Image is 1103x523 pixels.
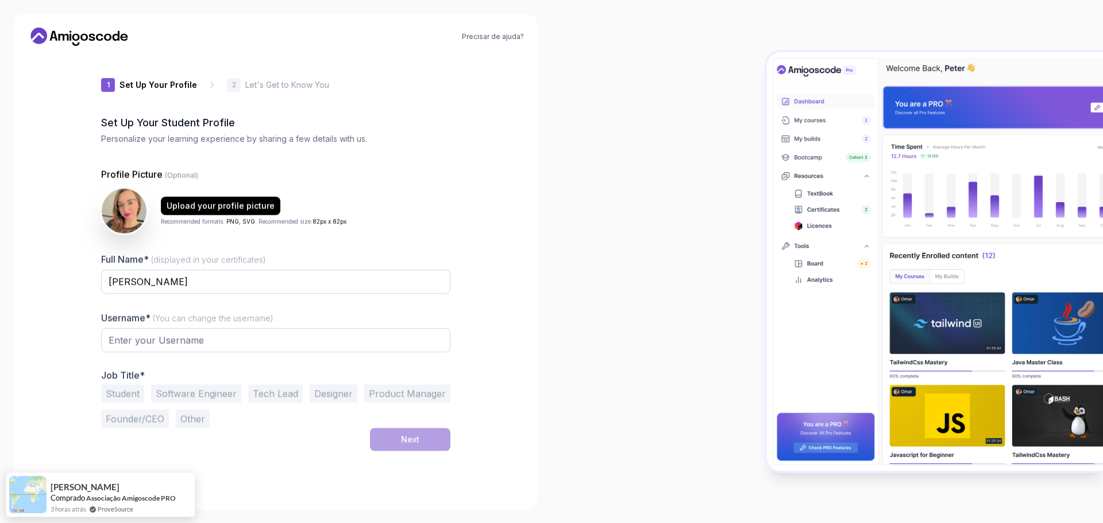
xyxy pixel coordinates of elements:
button: Founder/CEO [101,410,169,428]
p: Personalize your learning experience by sharing a few details with us. [101,133,450,145]
p: Recommended formats: . Recommended size: . [161,217,348,226]
div: Upload your profile picture [167,200,275,211]
button: Next [370,428,450,451]
p: 2 [232,82,236,88]
button: Software Engineer [151,385,241,403]
a: ProveSource [98,504,133,514]
p: Job Title* [101,370,450,381]
button: Designer [310,385,357,403]
div: Next [401,434,419,445]
span: PNG, SVG [226,218,255,224]
span: 82px x 82px [313,218,346,224]
p: Let's Get to Know You [245,79,329,91]
font: [PERSON_NAME] [51,482,119,492]
span: (You can change the username) [153,313,273,323]
input: Enter your Username [101,328,450,352]
p: Profile Picture [101,168,450,181]
font: Associação Amigoscode PRO [86,494,176,502]
h2: Set Up Your Student Profile [101,115,450,131]
label: Username* [101,312,273,324]
img: Painel do Amigoscode [767,52,1103,471]
img: imagem de notificação de prova social provesource [9,476,47,513]
button: Student [101,385,144,403]
font: Comprado [51,493,85,502]
font: ProveSource [98,505,133,513]
p: 1 [107,82,110,88]
button: Product Manager [364,385,450,403]
a: Precisar de ajuda? [462,32,524,41]
a: Associação Amigoscode PRO [86,493,176,503]
input: Enter your Full Name [101,270,450,294]
span: (Optional) [165,171,198,180]
button: Tech Lead [248,385,303,403]
button: Other [176,410,210,428]
button: Upload your profile picture [161,196,280,215]
a: Link para casa [28,28,131,46]
label: Full Name* [101,254,266,265]
span: (displayed in your certificates) [151,255,266,265]
p: Set Up Your Profile [119,79,197,91]
font: 3 horas atrás [51,505,86,513]
img: user profile image [102,189,146,234]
